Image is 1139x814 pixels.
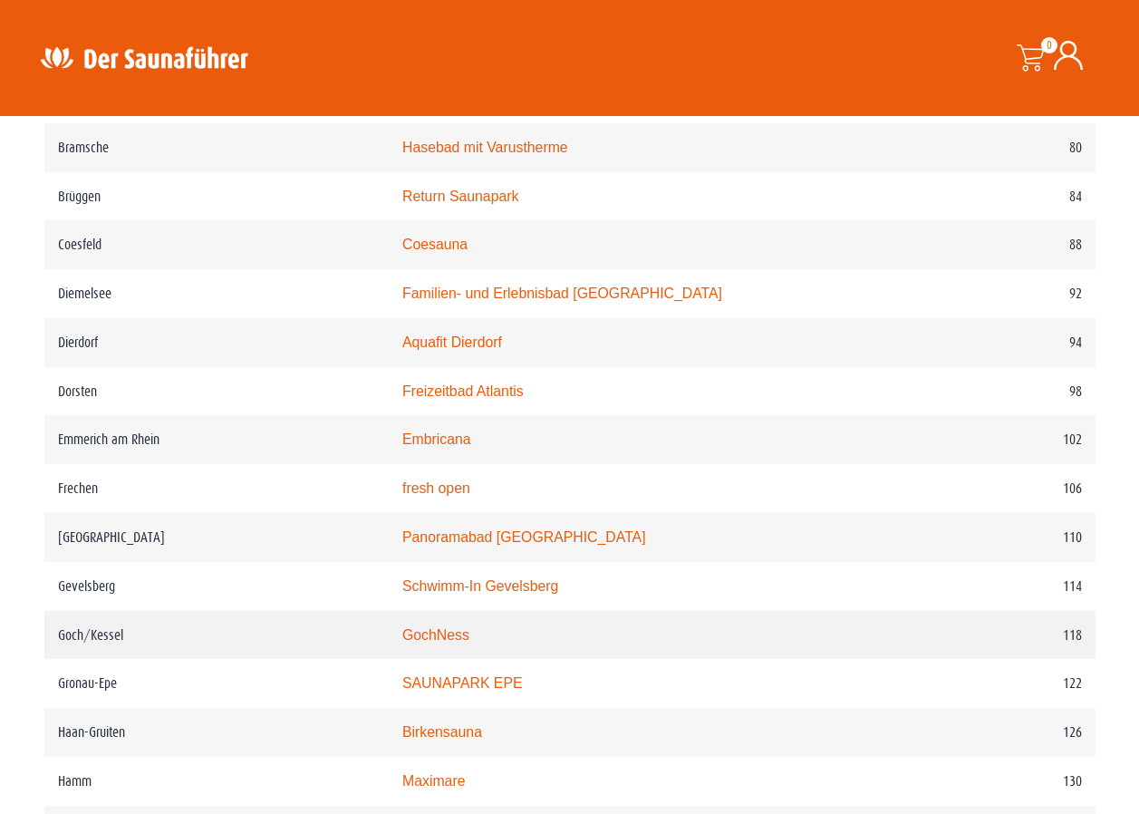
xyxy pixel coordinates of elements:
[44,464,389,513] td: Frechen
[906,757,1095,806] td: 130
[402,529,646,545] a: Panoramabad [GEOGRAPHIC_DATA]
[402,724,482,740] a: Birkensauna
[44,172,389,221] td: Brüggen
[44,367,389,416] td: Dorsten
[44,562,389,611] td: Gevelsberg
[402,140,568,155] a: Hasebad mit Varustherme
[44,757,389,806] td: Hamm
[906,562,1095,611] td: 114
[44,220,389,269] td: Coesfeld
[402,189,518,204] a: Return Saunapark
[402,578,558,594] a: Schwimm-In Gevelsberg
[44,659,389,708] td: Gronau-Epe
[402,675,523,691] a: SAUNAPARK EPE
[906,708,1095,757] td: 126
[44,318,389,367] td: Dierdorf
[402,431,471,447] a: Embricana
[906,318,1095,367] td: 94
[906,123,1095,172] td: 80
[44,415,389,464] td: Emmerich am Rhein
[44,611,389,660] td: Goch/Kessel
[402,383,524,399] a: Freizeitbad Atlantis
[906,659,1095,708] td: 122
[402,627,469,643] a: GochNess
[402,237,468,252] a: Coesauna
[906,172,1095,221] td: 84
[1041,37,1057,53] span: 0
[44,269,389,318] td: Diemelsee
[906,220,1095,269] td: 88
[402,480,470,496] a: fresh open
[44,123,389,172] td: Bramsche
[906,415,1095,464] td: 102
[906,611,1095,660] td: 118
[402,334,502,350] a: Aquafit Dierdorf
[906,464,1095,513] td: 106
[44,708,389,757] td: Haan-Gruiten
[906,513,1095,562] td: 110
[906,269,1095,318] td: 92
[44,513,389,562] td: [GEOGRAPHIC_DATA]
[906,367,1095,416] td: 98
[402,773,465,789] a: Maximare
[402,286,722,301] a: Familien- und Erlebnisbad [GEOGRAPHIC_DATA]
